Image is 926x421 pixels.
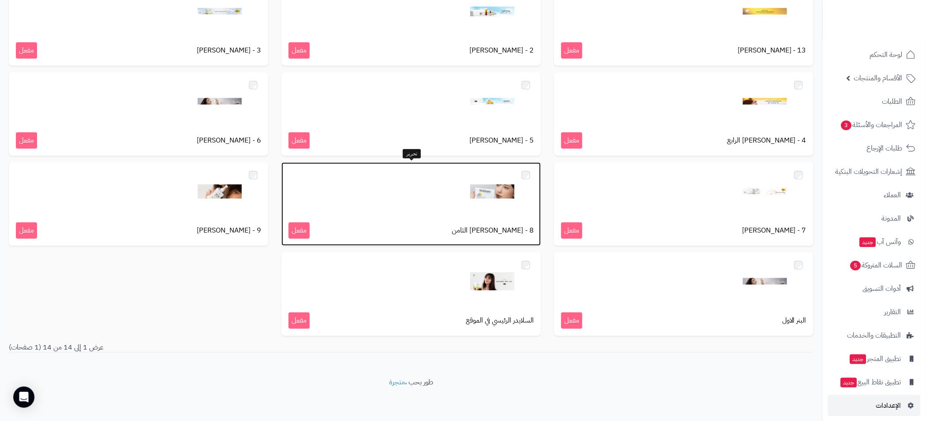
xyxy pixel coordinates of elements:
a: السلات المتروكة5 [828,255,921,276]
span: المراجعات والأسئلة [840,119,903,131]
span: مفعل [16,42,37,59]
span: لوحة التحكم [870,49,903,61]
span: مفعل [561,222,582,239]
a: وآتس آبجديد [828,231,921,252]
span: 5 [851,261,861,271]
span: الطلبات [882,95,903,108]
span: 13 - [PERSON_NAME] [738,45,806,56]
span: مفعل [561,42,582,59]
span: مفعل [16,222,37,239]
a: السلايدر الرئيسي في الموقع مفعل [281,252,541,336]
span: أدوات التسويق [863,282,901,295]
a: تطبيق نقاط البيعجديد [828,372,921,393]
span: المدونة [882,212,901,225]
a: العملاء [828,184,921,206]
span: جديد [841,378,857,387]
span: 9 - [PERSON_NAME] [197,226,261,236]
span: السلايدر الرئيسي في الموقع [466,316,534,326]
span: جديد [860,237,876,247]
a: 6 - [PERSON_NAME] مفعل [9,72,268,156]
a: البنر الاول مفعل [554,252,814,336]
div: عرض 1 إلى 14 من 14 (1 صفحات) [2,342,411,353]
a: 5 - [PERSON_NAME] مفعل [281,72,541,156]
span: مفعل [561,312,582,329]
span: 8 - [PERSON_NAME] الثامن [452,226,534,236]
span: 3 - [PERSON_NAME] [197,45,261,56]
a: طلبات الإرجاع [828,138,921,159]
div: تحرير [403,149,421,159]
span: 5 - [PERSON_NAME] [469,135,534,146]
a: المدونة [828,208,921,229]
span: البنر الاول [782,316,806,326]
a: متجرة [389,377,405,387]
a: التطبيقات والخدمات [828,325,921,346]
img: logo-2.png [866,22,918,41]
span: تطبيق المتجر [849,353,901,365]
a: 4 - [PERSON_NAME] الرابع مفعل [554,72,814,156]
span: مفعل [561,132,582,149]
a: إشعارات التحويلات البنكية [828,161,921,182]
a: المراجعات والأسئلة3 [828,114,921,135]
span: وآتس آب [859,236,901,248]
span: مفعل [289,132,310,149]
span: مفعل [289,222,310,239]
div: Open Intercom Messenger [13,387,34,408]
span: طلبات الإرجاع [867,142,903,154]
a: 7 - [PERSON_NAME] مفعل [554,162,814,246]
span: 2 - [PERSON_NAME] [469,45,534,56]
a: أدوات التسويق [828,278,921,299]
span: 3 [841,120,852,130]
span: 4 - [PERSON_NAME] الرابع [727,135,806,146]
span: مفعل [16,132,37,149]
span: الأقسام والمنتجات [854,72,903,84]
a: الإعدادات [828,395,921,416]
span: مفعل [289,42,310,59]
a: تطبيق المتجرجديد [828,348,921,369]
a: الطلبات [828,91,921,112]
span: السلات المتروكة [850,259,903,271]
a: 8 - [PERSON_NAME] الثامن مفعل [281,162,541,246]
a: التقارير [828,301,921,323]
span: مفعل [289,312,310,329]
span: 7 - [PERSON_NAME] [742,226,806,236]
span: التطبيقات والخدمات [847,329,901,342]
span: جديد [850,354,866,364]
span: تطبيق نقاط البيع [840,376,901,388]
span: 6 - [PERSON_NAME] [197,135,261,146]
span: إشعارات التحويلات البنكية [836,165,903,178]
a: 9 - [PERSON_NAME] مفعل [9,162,268,246]
span: التقارير [885,306,901,318]
span: الإعدادات [876,399,901,412]
span: العملاء [884,189,901,201]
a: لوحة التحكم [828,44,921,65]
